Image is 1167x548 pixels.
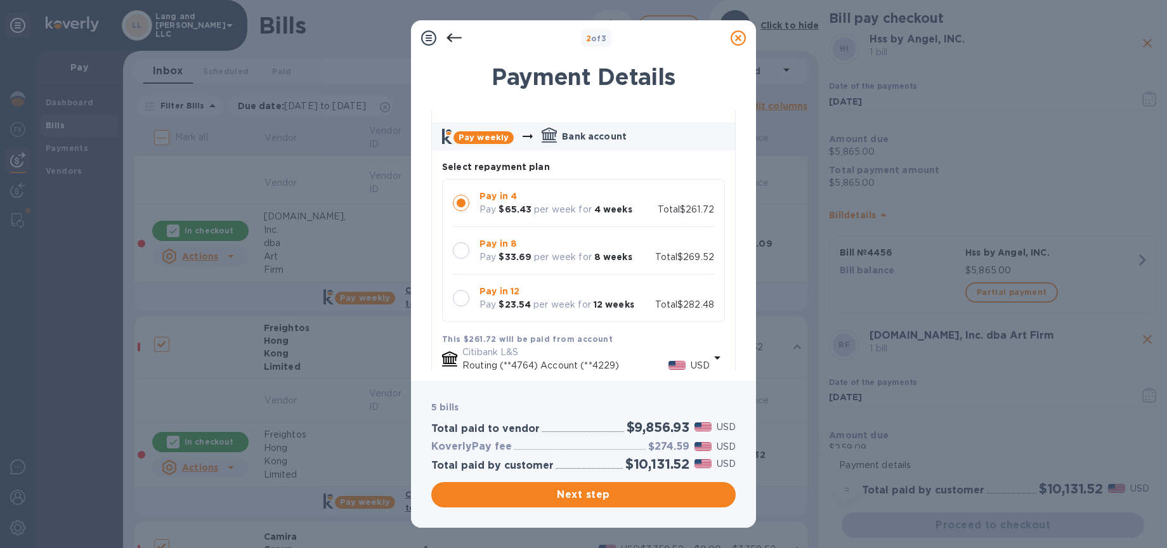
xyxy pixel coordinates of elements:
[499,252,531,262] b: $33.69
[691,359,710,372] p: USD
[717,457,736,471] p: USD
[479,191,517,201] b: Pay in 4
[431,63,736,90] h1: Payment Details
[431,441,512,453] h3: KoverlyPay fee
[586,34,607,43] b: of 3
[499,204,531,214] b: $65.43
[431,460,554,472] h3: Total paid by customer
[594,252,632,262] b: 8 weeks
[694,422,712,431] img: USD
[717,440,736,453] p: USD
[668,361,686,370] img: USD
[479,251,496,264] p: Pay
[594,299,634,310] b: 12 weeks
[594,204,632,214] b: 4 weeks
[533,298,591,311] p: per week for
[431,402,459,412] b: 5 bills
[655,251,714,264] p: Total $269.52
[562,130,627,143] p: Bank account
[625,456,689,472] h2: $10,131.52
[499,299,531,310] b: $23.54
[479,238,517,249] b: Pay in 8
[462,346,710,359] p: Citibank L&S
[534,251,592,264] p: per week for
[431,423,540,435] h3: Total paid to vendor
[586,34,591,43] span: 2
[627,419,689,435] h2: $9,856.93
[479,298,496,311] p: Pay
[534,203,592,216] p: per week for
[459,133,509,142] b: Pay weekly
[694,442,712,451] img: USD
[442,162,550,172] b: Select repayment plan
[694,459,712,468] img: USD
[648,441,689,453] h3: $274.59
[441,487,726,502] span: Next step
[431,482,736,507] button: Next step
[462,359,668,372] p: Routing (**4764) Account (**4229)
[479,203,496,216] p: Pay
[658,203,714,216] p: Total $261.72
[479,286,519,296] b: Pay in 12
[442,334,613,344] b: This $261.72 will be paid from account
[717,421,736,434] p: USD
[655,298,714,311] p: Total $282.48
